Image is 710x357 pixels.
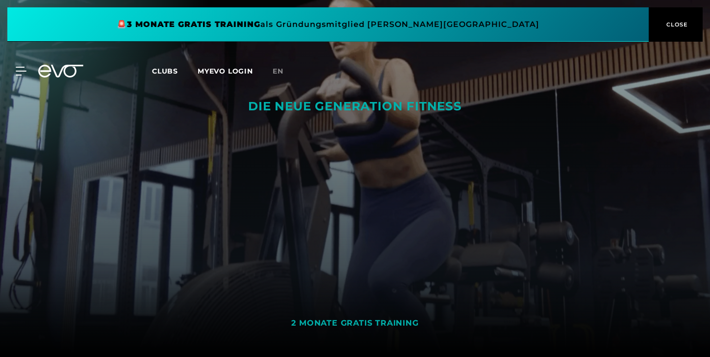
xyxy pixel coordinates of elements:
span: en [273,67,283,76]
button: CLOSE [649,7,703,42]
a: MYEVO LOGIN [198,67,253,76]
span: Clubs [152,67,178,76]
a: Clubs [152,66,198,76]
a: en [273,66,295,77]
div: 2 MONATE GRATIS TRAINING [291,318,418,329]
span: CLOSE [664,20,688,29]
div: DIE NEUE GENERATION FITNESS [186,99,524,114]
